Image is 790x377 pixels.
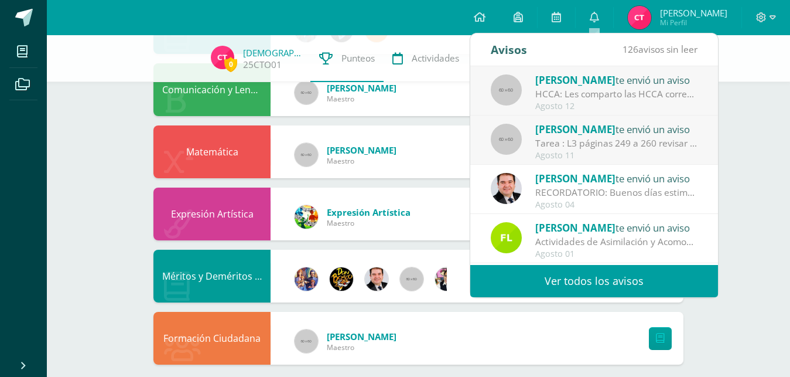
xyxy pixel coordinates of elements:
div: Expresión Artística [153,188,271,240]
span: [PERSON_NAME] [535,221,615,235]
span: [PERSON_NAME] [535,73,615,87]
a: Ver todos los avisos [470,265,718,297]
a: 25CTO01 [243,59,282,71]
span: Maestro [327,94,396,104]
div: Comunicación y Lenguaje L.1 [153,63,271,116]
div: Agosto 04 [535,200,698,210]
img: 3f4c0a665c62760dc8d25f6423ebedea.png [295,267,318,291]
div: RECORDATORIO: Buenos días estimados Padres y Madres de familia Les recordamos que la hora de sali... [535,186,698,199]
span: 126 [623,43,638,56]
img: 57933e79c0f622885edf5cfea874362b.png [491,173,522,204]
img: 60x60 [491,74,522,106]
img: 57933e79c0f622885edf5cfea874362b.png [365,267,388,291]
img: 60x60 [295,330,318,353]
a: Actividades [384,35,468,82]
div: Agosto 11 [535,151,698,161]
div: te envió un aviso [535,72,698,87]
img: 282f7266d1216b456af8b3d5ef4bcc50.png [435,267,459,291]
div: Formación Ciudadana [153,312,271,365]
a: Trayectoria [468,35,553,82]
div: Tarea : L3 páginas 249 a 260 revisar y completar las actividades que faltan. [535,137,698,150]
span: [PERSON_NAME] [327,331,396,342]
span: Actividades [412,52,459,64]
span: Maestro [327,342,396,352]
div: Agosto 01 [535,249,698,259]
div: Avisos [491,33,527,66]
img: faeaf271542da9ecad8cc412c0fbcad8.png [628,6,651,29]
span: Maestro [327,218,411,228]
img: 60x60 [491,124,522,155]
img: 60x60 [295,81,318,104]
div: Matemática [153,125,271,178]
span: Expresión Artística [327,206,411,218]
span: Maestro [327,156,396,166]
img: faeaf271542da9ecad8cc412c0fbcad8.png [211,46,234,69]
div: te envió un aviso [535,121,698,137]
img: 60x60 [400,267,423,291]
span: Punteos [341,52,375,64]
div: Méritos y Deméritos 2do. Primaria ¨B¨ [153,250,271,303]
span: [PERSON_NAME] [535,172,615,185]
span: avisos sin leer [623,43,697,56]
span: 0 [224,57,237,72]
img: 60x60 [295,143,318,167]
span: Mi Perfil [660,18,727,28]
img: 159e24a6ecedfdf8f489544946a573f0.png [295,205,318,229]
span: [PERSON_NAME] [327,144,396,156]
div: te envió un aviso [535,171,698,186]
div: te envió un aviso [535,220,698,235]
div: HCCA: Les comparto las HCCA correspondientes a la Unidad 4. Se adjunta Hoja que deben llenar para... [535,87,698,101]
div: Actividades de Asimilación y Acomodación - Robótica III Unidad - Segundo Primaria: Buenas tardes ... [535,235,698,249]
a: Punteos [310,35,384,82]
span: [PERSON_NAME] [535,123,615,136]
img: d6c3c6168549c828b01e81933f68206c.png [491,222,522,253]
img: eda3c0d1caa5ac1a520cf0290d7c6ae4.png [330,267,353,291]
div: Agosto 12 [535,101,698,111]
a: [DEMOGRAPHIC_DATA][PERSON_NAME] [243,47,302,59]
span: [PERSON_NAME] [327,82,396,94]
span: [PERSON_NAME] [660,7,727,19]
